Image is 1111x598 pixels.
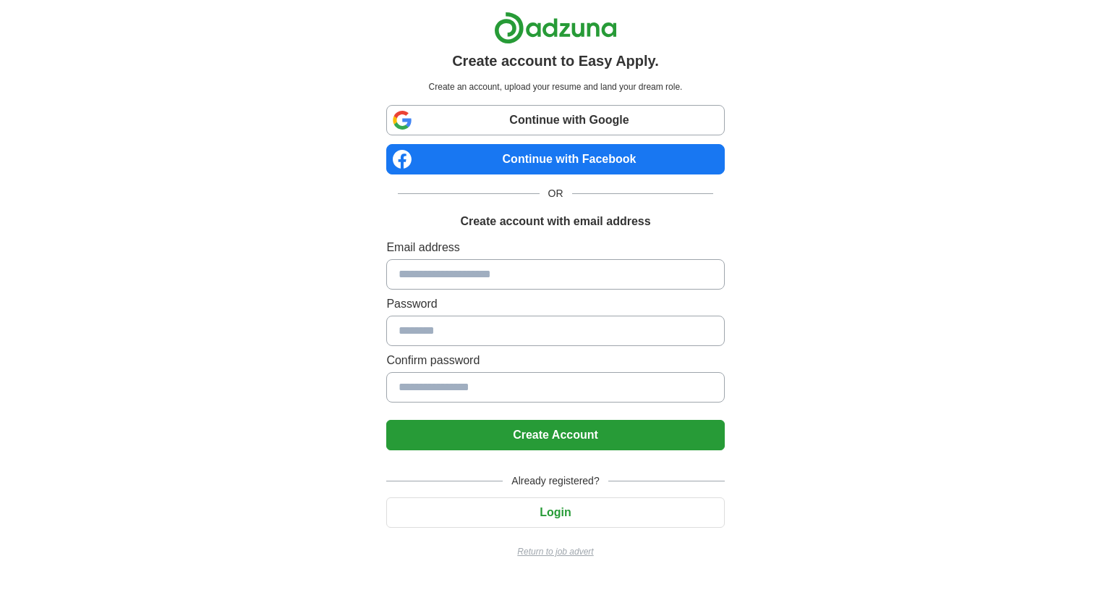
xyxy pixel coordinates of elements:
a: Continue with Facebook [386,144,724,174]
label: Email address [386,239,724,256]
label: Confirm password [386,352,724,369]
a: Continue with Google [386,105,724,135]
label: Password [386,295,724,313]
h1: Create account to Easy Apply. [452,50,659,72]
a: Return to job advert [386,545,724,558]
p: Create an account, upload your resume and land your dream role. [389,80,721,93]
img: Adzuna logo [494,12,617,44]
h1: Create account with email address [460,213,650,230]
span: OR [540,186,572,201]
button: Login [386,497,724,528]
span: Already registered? [503,473,608,489]
button: Create Account [386,420,724,450]
a: Login [386,506,724,518]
